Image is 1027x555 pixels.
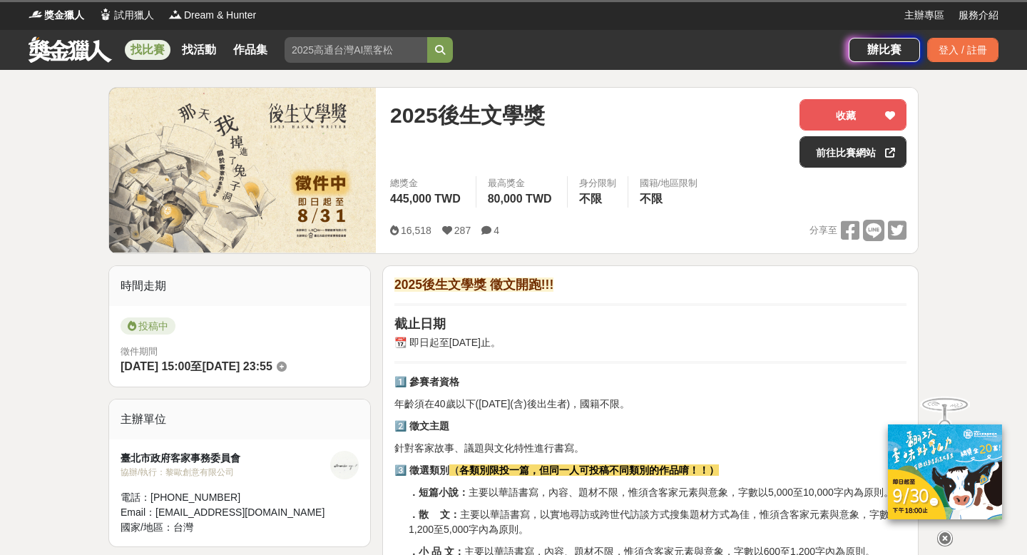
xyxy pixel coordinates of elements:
span: 不限 [579,193,602,205]
span: 287 [454,225,471,236]
span: 445,000 TWD [390,193,461,205]
a: 服務介紹 [959,8,998,23]
span: 4 [494,225,499,236]
div: 國籍/地區限制 [640,176,698,190]
span: Dream & Hunter [184,8,256,23]
a: 找比賽 [125,40,170,60]
span: 徵件期間 [121,346,158,357]
div: 時間走期 [109,266,370,306]
p: 主要以華語書寫，以實地尋訪或跨世代訪談方式搜集題材方式為佳，惟須含客家元素與意象，字數以1,200至5,000字內為原則。 [409,507,906,537]
span: 台灣 [173,521,193,533]
strong: 2️⃣ 徵文主題 [394,420,449,432]
a: LogoDream & Hunter [168,8,256,23]
strong: ．散 文： [409,509,460,520]
strong: ．短篇小說： [409,487,469,498]
span: 80,000 TWD [488,193,552,205]
a: 主辦專區 [904,8,944,23]
strong: 各類別限投一篇，但同一人可投稿不同類別的作品唷！！） [459,464,719,476]
strong: 1️⃣ 參賽者資格 [394,376,459,387]
a: 前往比賽網站 [799,136,906,168]
p: 針對客家故事、議題與文化特性進行書寫。 [394,441,906,456]
img: Logo [168,7,183,21]
span: 不限 [640,193,663,205]
span: 分享至 [809,220,837,241]
img: Logo [98,7,113,21]
a: Logo獎金獵人 [29,8,84,23]
strong: 截止日期 [394,317,446,331]
span: [DATE] 15:00 [121,360,190,372]
span: 試用獵人 [114,8,154,23]
span: 國家/地區： [121,521,173,533]
div: 登入 / 註冊 [927,38,998,62]
span: 獎金獵人 [44,8,84,23]
button: 收藏 [799,99,906,131]
span: 總獎金 [390,176,464,190]
div: 電話： [PHONE_NUMBER] [121,490,330,505]
div: 主辦單位 [109,399,370,439]
span: 2025後生文學獎 [390,99,545,131]
span: [DATE] 23:55 [202,360,272,372]
div: 臺北市政府客家事務委員會 [121,451,330,466]
div: 身分限制 [579,176,616,190]
p: 主要以華語書寫，內容、題材不限，惟須含客家元素與意象，字數以5,000至10,000字內為原則。 [409,485,906,500]
p: 年齡須在40歲以下([DATE](含)後出生者)，國籍不限。 [394,397,906,412]
span: 16,518 [401,225,431,236]
div: 協辦/執行： 黎歐創意有限公司 [121,466,330,479]
span: 投稿中 [121,317,175,335]
a: Logo試用獵人 [98,8,154,23]
strong: 3️⃣ 徵選類別 [394,464,449,476]
strong: 2025後生文學獎 徵文開跑!!! [394,277,553,292]
img: ff197300-f8ee-455f-a0ae-06a3645bc375.jpg [888,424,1002,519]
p: 📆 即日起至[DATE]止。 [394,335,906,350]
span: 最高獎金 [488,176,556,190]
input: 2025高通台灣AI黑客松 [285,37,427,63]
a: 辦比賽 [849,38,920,62]
a: 作品集 [228,40,273,60]
span: 至 [190,360,202,372]
img: Cover Image [109,88,376,253]
img: Logo [29,7,43,21]
a: 找活動 [176,40,222,60]
div: Email： [EMAIL_ADDRESS][DOMAIN_NAME] [121,505,330,520]
strong: （ [449,464,459,476]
